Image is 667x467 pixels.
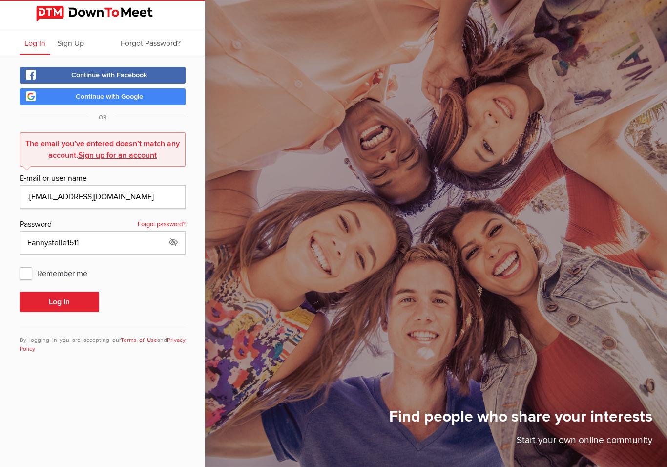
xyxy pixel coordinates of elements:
a: Sign Up [52,30,89,55]
span: Sign Up [57,39,84,48]
button: Log In [20,292,99,312]
a: Continue with Facebook [20,67,186,84]
p: Start your own online community [389,433,652,452]
span: Continue with Facebook [71,71,147,79]
span: Log In [24,39,45,48]
span: Forgot Password? [121,39,181,48]
input: Email@address.com [20,185,186,209]
span: OR [89,114,116,121]
div: E-mail or user name [20,172,186,185]
a: Log In [20,30,50,55]
div: Password [20,218,186,231]
span: Remember me [20,264,97,282]
a: Terms of Use [121,337,158,344]
div: The email you’ve entered doesn’t match any account. [25,138,180,161]
div: By logging in you are accepting our and [20,328,186,354]
span: Continue with Google [76,92,143,101]
img: DownToMeet [36,6,169,21]
a: Sign up for an account [78,150,157,160]
a: Forgot password? [138,218,186,231]
a: Forgot Password? [116,30,186,55]
a: Continue with Google [20,88,186,105]
h1: Find people who share your interests [389,407,652,433]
